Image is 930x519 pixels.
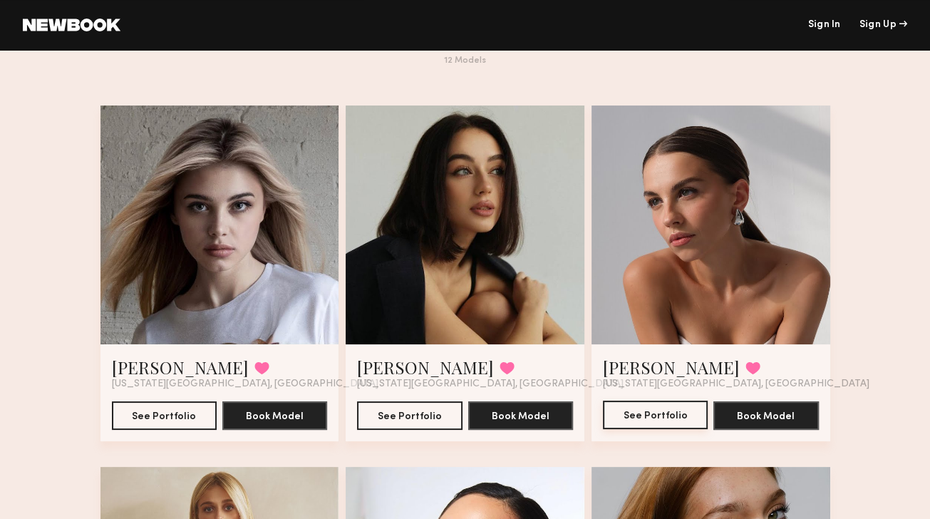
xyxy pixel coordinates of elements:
span: [US_STATE][GEOGRAPHIC_DATA], [GEOGRAPHIC_DATA] [112,379,378,390]
button: Book Model [468,401,573,430]
span: [US_STATE][GEOGRAPHIC_DATA], [GEOGRAPHIC_DATA] [357,379,624,390]
a: Book Model [713,409,818,421]
button: Book Model [713,401,818,430]
a: Book Model [222,409,327,421]
a: Book Model [468,409,573,421]
div: Sign Up [859,20,907,30]
button: Book Model [222,401,327,430]
a: [PERSON_NAME] [112,356,249,379]
div: 12 Models [209,56,722,66]
a: [PERSON_NAME] [357,356,494,379]
h1: [DATE] Photoshoot [209,15,722,51]
button: See Portfolio [357,401,462,430]
span: [US_STATE][GEOGRAPHIC_DATA], [GEOGRAPHIC_DATA] [603,379,869,390]
button: See Portfolio [112,401,217,430]
a: Sign In [807,20,840,30]
a: [PERSON_NAME] [603,356,740,379]
a: See Portfolio [603,401,708,430]
button: See Portfolio [603,401,708,429]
